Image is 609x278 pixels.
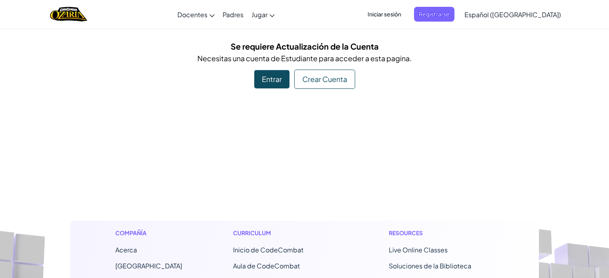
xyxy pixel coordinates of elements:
span: Español ([GEOGRAPHIC_DATA]) [464,10,561,19]
a: Español ([GEOGRAPHIC_DATA]) [460,4,565,25]
h1: Resources [389,229,494,237]
a: Padres [219,4,247,25]
button: Registrarse [414,7,454,22]
button: Iniciar sesión [363,7,406,22]
a: Jugar [247,4,279,25]
a: Docentes [173,4,219,25]
div: Crear Cuenta [294,70,355,89]
img: Home [50,6,87,22]
a: Ozaria by CodeCombat logo [50,6,87,22]
a: [GEOGRAPHIC_DATA] [115,262,182,270]
a: Live Online Classes [389,246,448,254]
span: Jugar [251,10,267,19]
span: Inicio de CodeCombat [233,246,303,254]
a: Acerca [115,246,137,254]
span: Docentes [177,10,207,19]
div: Entrar [254,70,289,88]
h1: Curriculum [233,229,338,237]
h5: Se requiere Actualización de la Cuenta [76,40,533,52]
a: Soluciones de la Biblioteca [389,262,471,270]
h1: Compañía [115,229,182,237]
a: Aula de CodeCombat [233,262,300,270]
p: Necesitas una cuenta de Estudiante para acceder a esta pagina. [76,52,533,64]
